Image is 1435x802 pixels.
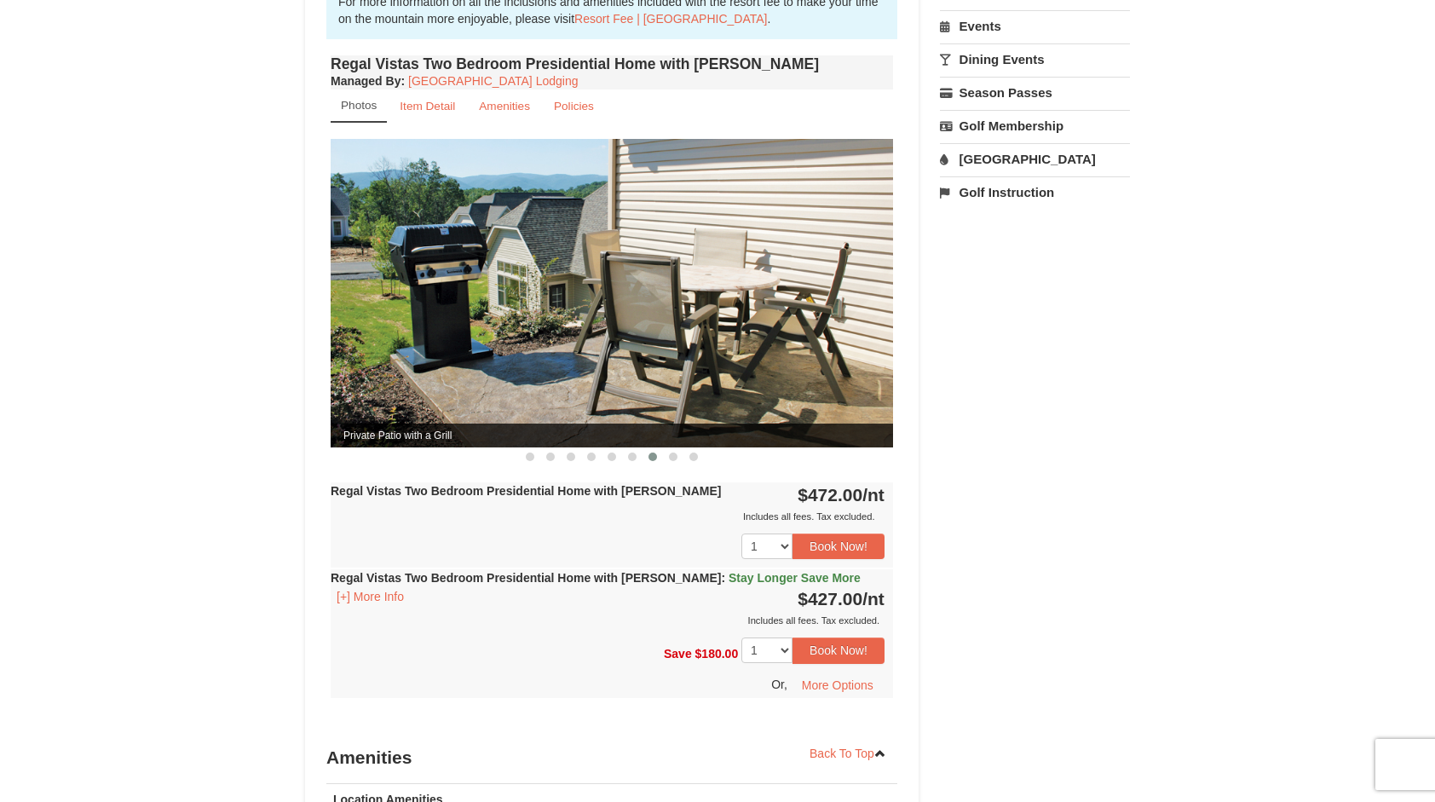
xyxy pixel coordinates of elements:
[862,485,885,505] span: /nt
[331,55,893,72] h4: Regal Vistas Two Bedroom Presidential Home with [PERSON_NAME]
[331,484,721,498] strong: Regal Vistas Two Bedroom Presidential Home with [PERSON_NAME]
[331,571,861,585] strong: Regal Vistas Two Bedroom Presidential Home with [PERSON_NAME]
[331,508,885,525] div: Includes all fees. Tax excluded.
[331,74,401,88] span: Managed By
[792,534,885,559] button: Book Now!
[940,143,1130,175] a: [GEOGRAPHIC_DATA]
[331,424,893,447] span: Private Patio with a Grill
[408,74,578,88] a: [GEOGRAPHIC_DATA] Lodging
[389,89,466,123] a: Item Detail
[326,741,897,775] h3: Amenities
[940,110,1130,141] a: Golf Membership
[400,100,455,113] small: Item Detail
[792,638,885,663] button: Book Now!
[771,677,787,690] span: Or,
[940,176,1130,208] a: Golf Instruction
[331,74,405,88] strong: :
[479,100,530,113] small: Amenities
[721,571,725,585] span: :
[331,587,410,606] button: [+] More Info
[468,89,541,123] a: Amenities
[940,77,1130,108] a: Season Passes
[341,99,377,112] small: Photos
[798,741,897,766] a: Back To Top
[940,43,1130,75] a: Dining Events
[331,89,387,123] a: Photos
[695,647,739,661] span: $180.00
[331,612,885,629] div: Includes all fees. Tax excluded.
[729,571,861,585] span: Stay Longer Save More
[798,589,862,609] span: $427.00
[862,589,885,609] span: /nt
[664,647,692,661] span: Save
[331,139,893,447] img: Private Patio with a Grill
[940,10,1130,42] a: Events
[798,485,885,505] strong: $472.00
[543,89,605,123] a: Policies
[574,12,767,26] a: Resort Fee | [GEOGRAPHIC_DATA]
[554,100,594,113] small: Policies
[791,672,885,698] button: More Options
